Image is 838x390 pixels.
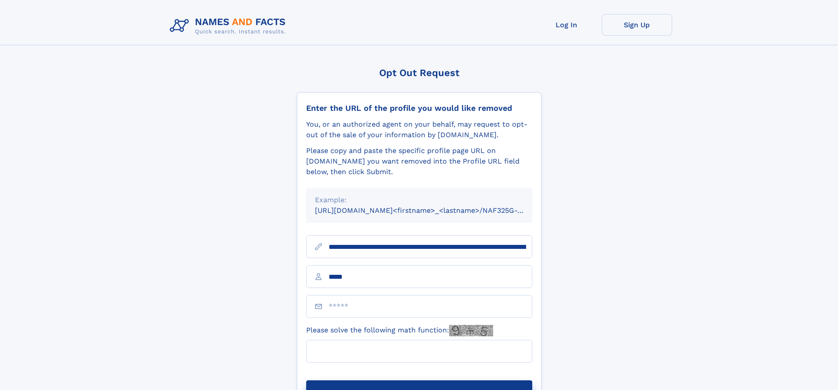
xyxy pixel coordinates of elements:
a: Log In [531,14,602,36]
div: You, or an authorized agent on your behalf, may request to opt-out of the sale of your informatio... [306,119,532,140]
div: Please copy and paste the specific profile page URL on [DOMAIN_NAME] you want removed into the Pr... [306,146,532,177]
small: [URL][DOMAIN_NAME]<firstname>_<lastname>/NAF325G-xxxxxxxx [315,206,549,215]
a: Sign Up [602,14,672,36]
img: Logo Names and Facts [166,14,293,38]
div: Enter the URL of the profile you would like removed [306,103,532,113]
label: Please solve the following math function: [306,325,493,336]
div: Example: [315,195,523,205]
div: Opt Out Request [297,67,542,78]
